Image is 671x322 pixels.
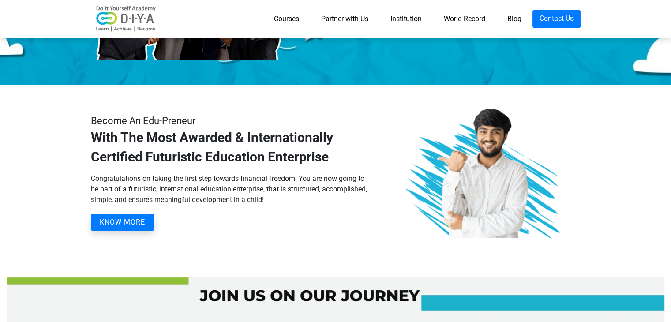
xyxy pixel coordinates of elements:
[532,10,581,28] a: Contact Us
[263,10,310,28] a: Courses
[91,128,371,167] h1: With The Most Awarded & Internationally Certified Futuristic Education Enterprise
[496,10,532,28] a: Blog
[91,173,371,205] div: Congratulations on taking the first step towards financial freedom! You are now going to be part ...
[384,107,581,238] img: edu-preneur.png
[91,113,371,128] div: Become An Edu-Preneur
[91,6,161,32] img: logo-v2.png
[91,214,154,231] button: KNOW MORE
[379,10,433,28] a: Institution
[433,10,496,28] a: World Record
[310,10,379,28] a: Partner with Us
